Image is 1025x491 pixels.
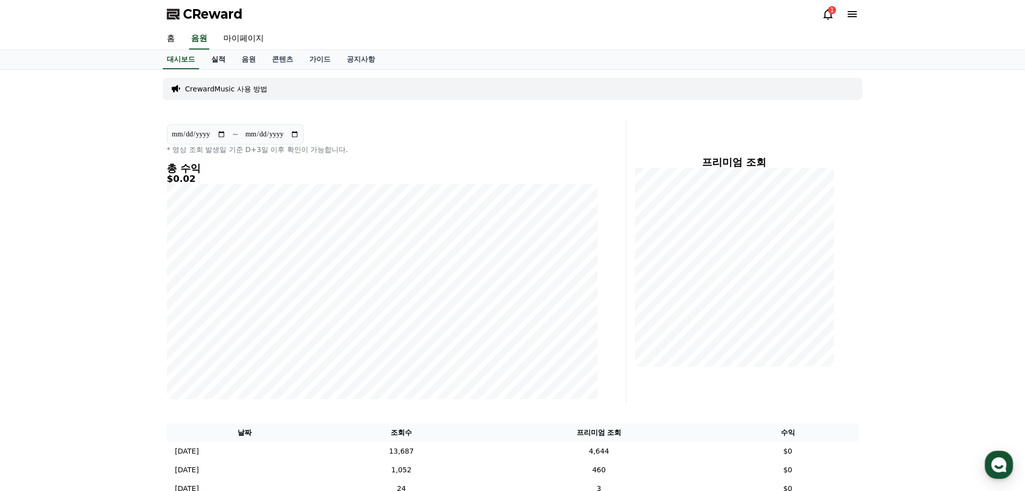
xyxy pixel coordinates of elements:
[185,84,267,94] a: CrewardMusic 사용 방법
[189,28,209,50] a: 음원
[175,446,199,457] p: [DATE]
[175,465,199,475] p: [DATE]
[163,50,199,69] a: 대시보드
[322,461,481,479] td: 1,052
[322,442,481,461] td: 13,687
[3,320,67,346] a: 홈
[234,50,264,69] a: 음원
[215,28,272,50] a: 마이페이지
[167,423,322,442] th: 날짜
[322,423,481,442] th: 조회수
[717,423,858,442] th: 수익
[481,423,717,442] th: 프리미엄 조회
[183,6,243,22] span: CReward
[828,6,836,14] div: 1
[481,461,717,479] td: 460
[822,8,834,20] a: 1
[167,163,597,174] h4: 총 수익
[67,320,130,346] a: 대화
[232,128,239,140] p: ~
[159,28,183,50] a: 홈
[130,320,194,346] a: 설정
[167,6,243,22] a: CReward
[167,174,597,184] h5: $0.02
[634,157,834,168] h4: 프리미엄 조회
[203,50,234,69] a: 실적
[32,335,38,343] span: 홈
[717,442,858,461] td: $0
[264,50,301,69] a: 콘텐츠
[92,336,105,344] span: 대화
[339,50,383,69] a: 공지사항
[717,461,858,479] td: $0
[156,335,168,343] span: 설정
[167,144,597,155] p: * 영상 조회 발생일 기준 D+3일 이후 확인이 가능합니다.
[301,50,339,69] a: 가이드
[481,442,717,461] td: 4,644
